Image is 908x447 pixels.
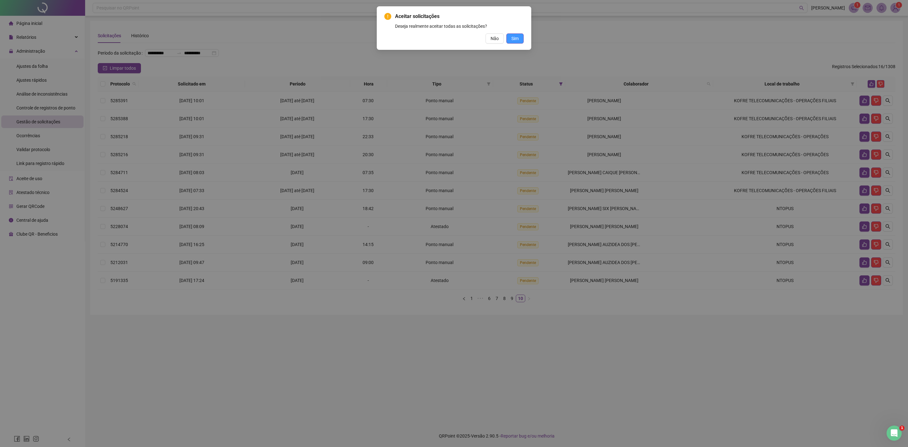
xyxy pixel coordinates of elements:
span: Não [491,35,499,42]
button: Sim [506,33,524,44]
div: Deseja realmente aceitar todas as solicitações? [395,23,524,30]
span: exclamation-circle [384,13,391,20]
span: Aceitar solicitações [395,13,524,20]
span: 1 [899,426,905,431]
button: Não [486,33,504,44]
span: Sim [511,35,519,42]
iframe: Intercom live chat [887,426,902,441]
